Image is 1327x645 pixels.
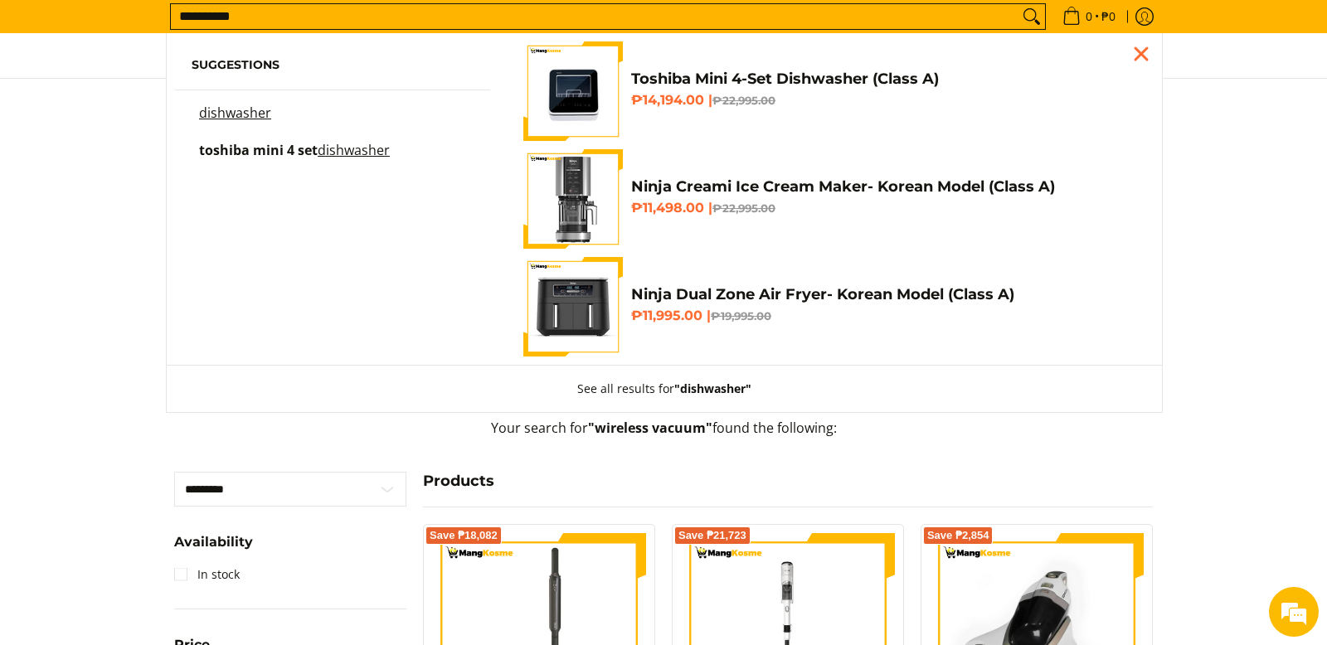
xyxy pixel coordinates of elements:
[96,209,229,376] span: We're online!
[423,472,1153,491] h4: Products
[199,144,390,173] p: toshiba mini 4 set dishwasher
[199,141,318,159] span: toshiba mini 4 set
[1129,41,1154,66] div: Close pop up
[561,366,768,412] button: See all results for"dishwasher"
[674,381,751,396] strong: "dishwasher"
[199,104,271,122] mark: dishwasher
[1099,11,1118,22] span: ₱0
[1057,7,1120,26] span: •
[1083,11,1095,22] span: 0
[523,41,1137,141] a: Toshiba Mini 4-Set Dishwasher (Class A) Toshiba Mini 4-Set Dishwasher (Class A) ₱14,194.00 |₱22,9...
[711,309,771,322] del: ₱19,995.00
[631,308,1137,324] h6: ₱11,995.00 |
[192,107,474,136] a: dishwasher
[588,419,712,437] strong: "wireless vacuum"
[430,531,498,541] span: Save ₱18,082
[174,536,253,561] summary: Open
[192,58,474,73] h6: Suggestions
[272,8,312,48] div: Minimize live chat window
[192,144,474,173] a: toshiba mini 4 set dishwasher
[712,201,775,215] del: ₱22,995.00
[523,41,623,141] img: Toshiba Mini 4-Set Dishwasher (Class A)
[631,92,1137,109] h6: ₱14,194.00 |
[8,453,316,511] textarea: Type your message and hit 'Enter'
[631,177,1137,196] h4: Ninja Creami Ice Cream Maker- Korean Model (Class A)
[174,561,240,588] a: In stock
[86,93,279,114] div: Chat with us now
[199,107,271,136] p: dishwasher
[1018,4,1045,29] button: Search
[523,149,623,249] img: ninja-creami-ice-cream-maker-gray-korean-model-full-view-mang-kosme
[318,141,390,159] mark: dishwasher
[174,418,1153,455] p: Your search for found the following:
[523,149,1137,249] a: ninja-creami-ice-cream-maker-gray-korean-model-full-view-mang-kosme Ninja Creami Ice Cream Maker-...
[927,531,989,541] span: Save ₱2,854
[631,70,1137,89] h4: Toshiba Mini 4-Set Dishwasher (Class A)
[712,94,775,107] del: ₱22,995.00
[523,257,623,356] img: ninja-dual-zone-air-fryer-full-view-mang-kosme
[174,536,253,549] span: Availability
[631,200,1137,216] h6: ₱11,498.00 |
[678,531,746,541] span: Save ₱21,723
[523,257,1137,356] a: ninja-dual-zone-air-fryer-full-view-mang-kosme Ninja Dual Zone Air Fryer- Korean Model (Class A) ...
[631,285,1137,304] h4: Ninja Dual Zone Air Fryer- Korean Model (Class A)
